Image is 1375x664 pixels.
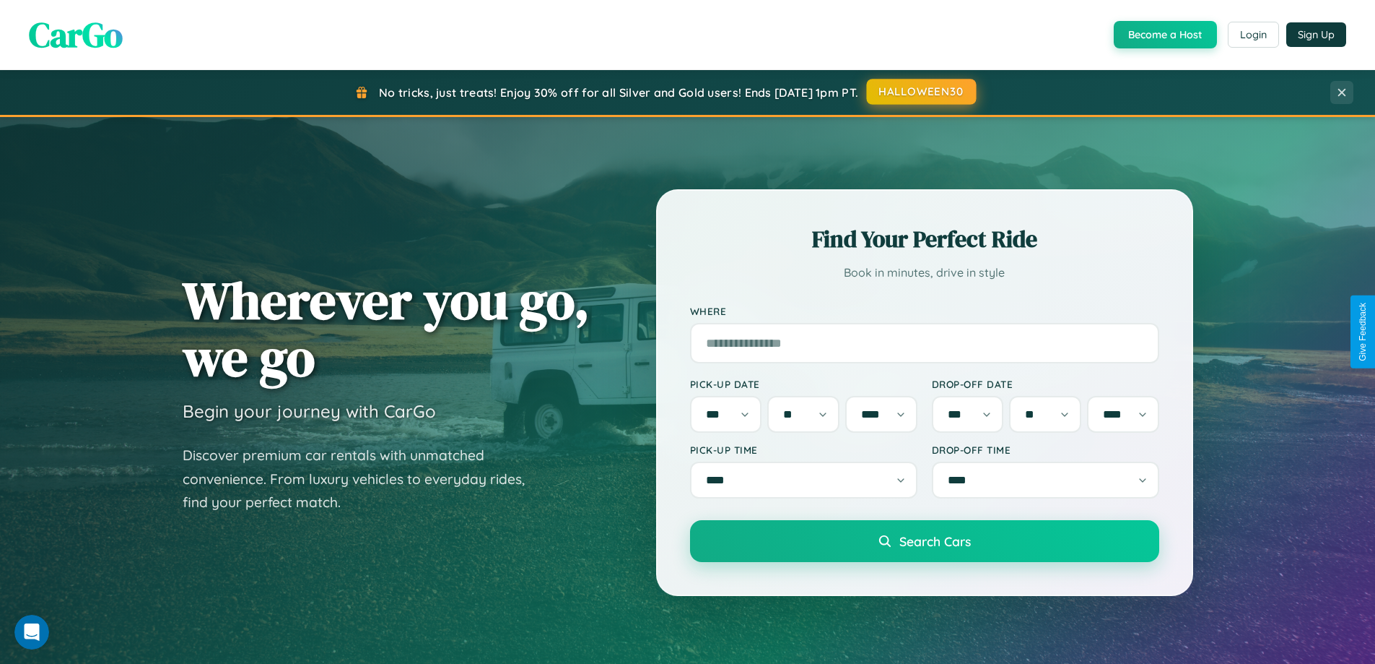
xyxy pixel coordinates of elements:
[183,400,436,422] h3: Begin your journey with CarGo
[1358,303,1368,361] div: Give Feedback
[183,444,544,514] p: Discover premium car rentals with unmatched convenience. From luxury vehicles to everyday rides, ...
[690,520,1159,562] button: Search Cars
[690,444,917,456] label: Pick-up Time
[14,615,49,650] iframe: Intercom live chat
[690,223,1159,255] h2: Find Your Perfect Ride
[690,305,1159,317] label: Where
[29,11,123,59] span: CarGo
[379,85,858,100] span: No tricks, just treats! Enjoy 30% off for all Silver and Gold users! Ends [DATE] 1pm PT.
[690,378,917,390] label: Pick-up Date
[1228,22,1279,48] button: Login
[932,444,1159,456] label: Drop-off Time
[183,272,590,386] h1: Wherever you go, we go
[1286,22,1346,47] button: Sign Up
[932,378,1159,390] label: Drop-off Date
[6,6,269,46] div: Open Intercom Messenger
[867,79,977,105] button: HALLOWEEN30
[1114,21,1217,48] button: Become a Host
[690,262,1159,283] p: Book in minutes, drive in style
[899,533,971,549] span: Search Cars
